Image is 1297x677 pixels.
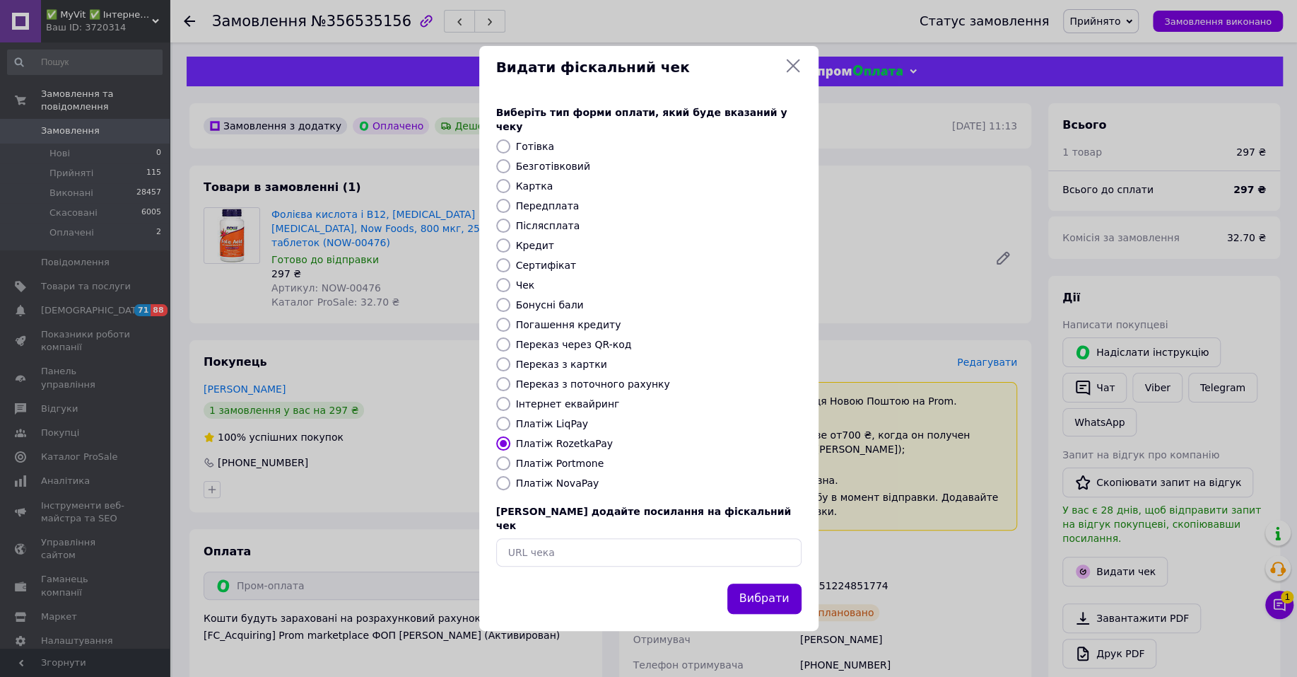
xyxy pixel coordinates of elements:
label: Платіж Portmone [516,458,604,469]
label: Платіж LiqPay [516,418,588,429]
label: Переказ з картки [516,359,607,370]
label: Передплата [516,200,580,212]
label: Переказ через QR-код [516,339,632,350]
label: Платіж RozetkaPay [516,438,613,449]
label: Картка [516,180,553,192]
span: [PERSON_NAME] додайте посилання на фіскальний чек [496,506,792,531]
label: Післясплата [516,220,580,231]
label: Погашення кредиту [516,319,621,330]
label: Кредит [516,240,554,251]
label: Платіж NovaPay [516,478,599,489]
span: Виберіть тип форми оплати, який буде вказаний у чеку [496,107,787,132]
input: URL чека [496,538,802,567]
span: Видати фіскальний чек [496,57,779,78]
label: Бонусні бали [516,299,584,311]
label: Готівка [516,141,554,152]
label: Переказ з поточного рахунку [516,378,670,390]
label: Інтернет еквайринг [516,398,620,410]
button: Вибрати [727,584,802,614]
label: Чек [516,279,535,291]
label: Безготівковий [516,161,590,172]
label: Сертифікат [516,260,577,271]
